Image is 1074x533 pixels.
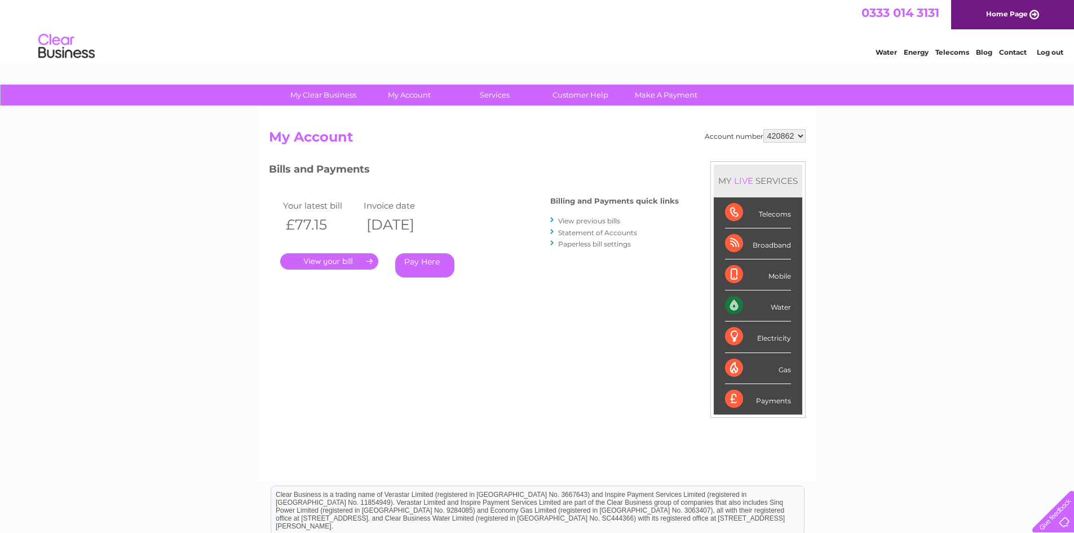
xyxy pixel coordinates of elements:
[361,198,442,213] td: Invoice date
[725,259,791,290] div: Mobile
[558,228,637,237] a: Statement of Accounts
[725,197,791,228] div: Telecoms
[448,85,541,105] a: Services
[904,48,929,56] a: Energy
[976,48,992,56] a: Blog
[534,85,627,105] a: Customer Help
[620,85,713,105] a: Make A Payment
[725,321,791,353] div: Electricity
[725,290,791,321] div: Water
[876,48,897,56] a: Water
[277,85,370,105] a: My Clear Business
[280,213,361,236] th: £77.15
[38,29,95,64] img: logo.png
[269,161,679,181] h3: Bills and Payments
[271,6,804,55] div: Clear Business is a trading name of Verastar Limited (registered in [GEOGRAPHIC_DATA] No. 3667643...
[732,175,755,186] div: LIVE
[705,129,806,143] div: Account number
[558,217,620,225] a: View previous bills
[714,165,802,197] div: MY SERVICES
[550,197,679,205] h4: Billing and Payments quick links
[725,353,791,384] div: Gas
[269,129,806,151] h2: My Account
[935,48,969,56] a: Telecoms
[999,48,1027,56] a: Contact
[725,384,791,415] div: Payments
[558,240,631,248] a: Paperless bill settings
[363,85,456,105] a: My Account
[1037,48,1063,56] a: Log out
[361,213,442,236] th: [DATE]
[861,6,939,20] a: 0333 014 3131
[280,198,361,213] td: Your latest bill
[395,253,454,277] a: Pay Here
[280,253,378,270] a: .
[725,228,791,259] div: Broadband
